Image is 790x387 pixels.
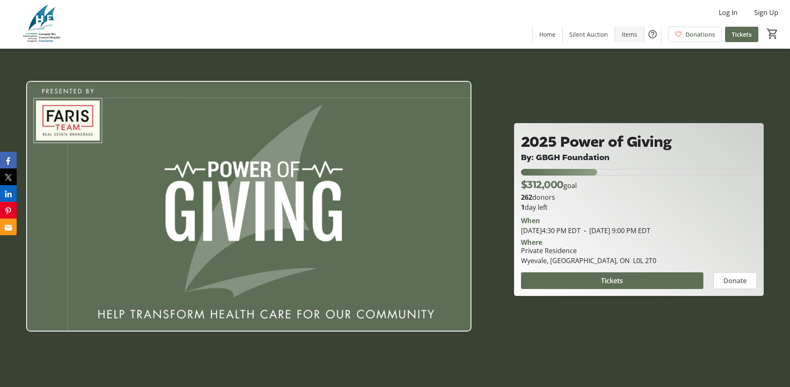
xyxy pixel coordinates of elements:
div: When [521,216,540,226]
span: [DATE] 4:30 PM EDT [521,226,581,235]
span: Tickets [732,30,752,39]
span: Items [622,30,637,39]
span: - [581,226,589,235]
div: Wyevale, [GEOGRAPHIC_DATA], ON L0L 2T0 [521,256,656,266]
button: Cart [765,26,780,41]
span: Silent Auction [569,30,608,39]
a: Donations [668,27,722,42]
button: Log In [712,6,744,19]
button: Tickets [521,272,703,289]
button: Sign Up [748,6,785,19]
img: Campaign CTA Media Photo [26,81,471,332]
div: 32.3525641025641% of fundraising goal reached [521,169,757,176]
span: 1 [521,203,525,212]
button: Help [644,26,661,43]
span: By: GBGH Foundation [521,152,610,163]
button: Donate [713,272,757,289]
p: goal [521,177,577,192]
span: Log In [719,8,738,18]
p: day left [521,202,757,212]
a: Items [615,27,644,42]
div: Private Residence [521,246,656,256]
span: Donate [723,276,747,286]
span: Sign Up [754,8,778,18]
b: 262 [521,193,532,202]
span: Home [539,30,556,39]
span: $312,000 [521,178,563,191]
span: 2025 Power of Giving [521,132,672,152]
p: donors [521,192,757,202]
a: Silent Auction [563,27,615,42]
a: Home [533,27,562,42]
span: [DATE] 9:00 PM EDT [581,226,650,235]
span: Donations [685,30,715,39]
div: Where [521,239,542,246]
img: Georgian Bay General Hospital Foundation's Logo [5,3,79,45]
a: Tickets [725,27,758,42]
span: Tickets [601,276,623,286]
